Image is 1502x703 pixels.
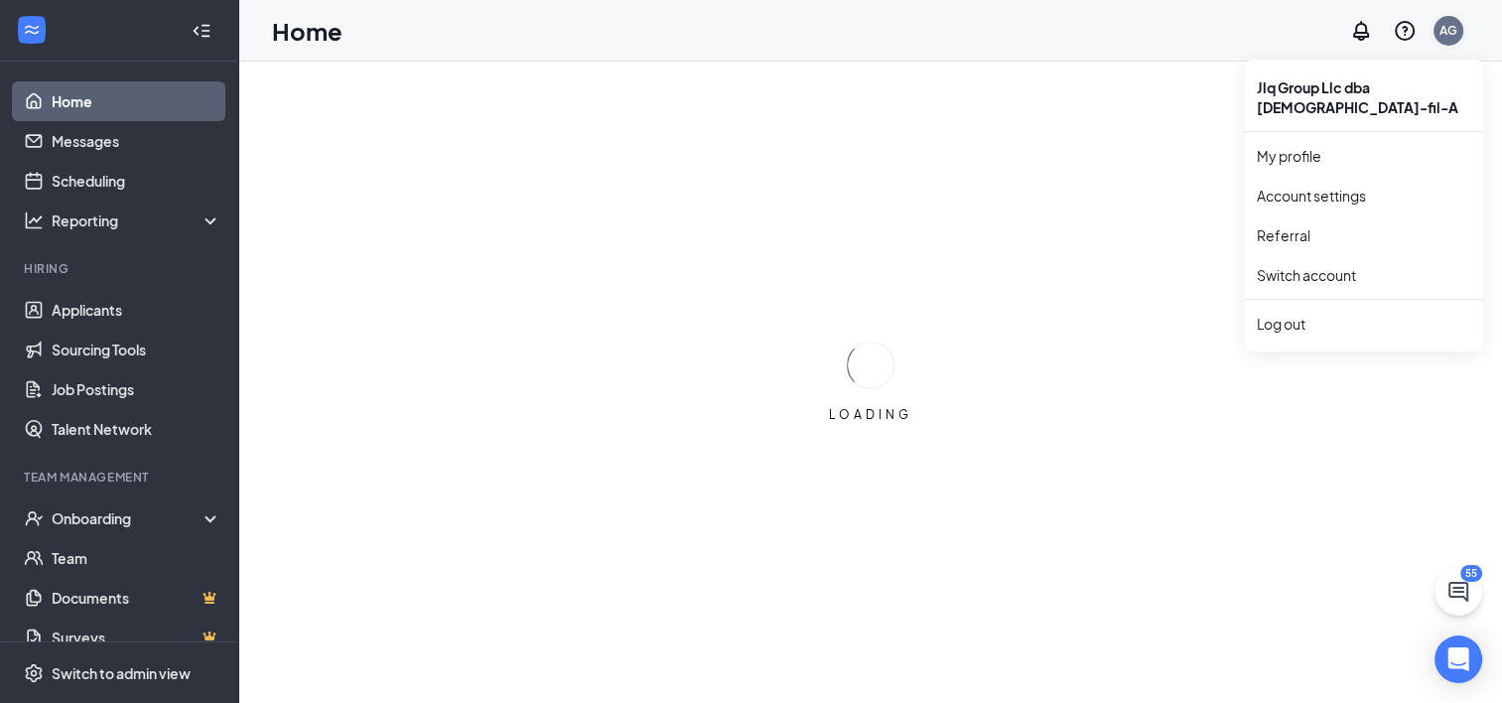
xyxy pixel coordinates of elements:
a: Job Postings [52,369,221,409]
svg: ChatActive [1446,580,1470,604]
div: AG [1439,22,1457,39]
a: Account settings [1257,186,1471,206]
div: Onboarding [52,508,205,528]
div: Open Intercom Messenger [1434,635,1482,683]
a: Referral [1257,225,1471,245]
div: Log out [1257,314,1471,334]
svg: Collapse [192,21,211,41]
div: Switch to admin view [52,663,191,683]
svg: UserCheck [24,508,44,528]
svg: Analysis [24,211,44,230]
a: Home [52,81,221,121]
div: 55 [1460,565,1482,582]
div: Team Management [24,469,217,486]
svg: Settings [24,663,44,683]
div: LOADING [821,406,920,423]
a: Messages [52,121,221,161]
a: SurveysCrown [52,618,221,657]
a: Switch account [1257,266,1356,284]
svg: QuestionInfo [1393,19,1417,43]
a: Sourcing Tools [52,330,221,369]
div: Hiring [24,260,217,277]
a: Scheduling [52,161,221,201]
button: ChatActive [1434,568,1482,616]
svg: WorkstreamLogo [22,20,42,40]
a: Applicants [52,290,221,330]
svg: Notifications [1349,19,1373,43]
a: Team [52,538,221,578]
div: Reporting [52,211,222,230]
a: My profile [1257,146,1471,166]
a: Talent Network [52,409,221,449]
a: DocumentsCrown [52,578,221,618]
div: Jlq Group Llc dba [DEMOGRAPHIC_DATA]-fil-A [1245,68,1483,127]
h1: Home [272,14,342,48]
